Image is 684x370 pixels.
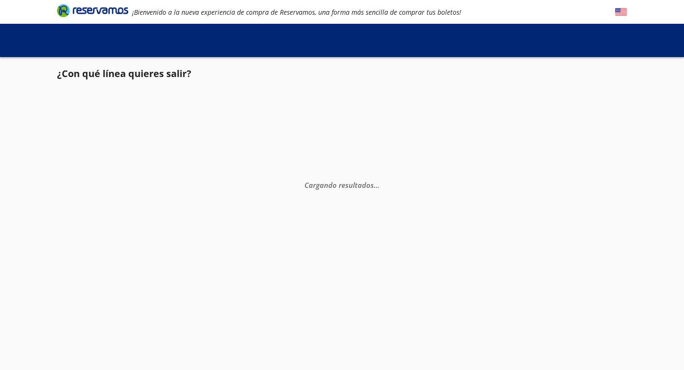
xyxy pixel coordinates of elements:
[132,8,461,17] em: ¡Bienvenido a la nueva experiencia de compra de Reservamos, una forma más sencilla de comprar tus...
[57,67,191,81] p: ¿Con qué línea quieres salir?
[304,180,380,190] em: Cargando resultados
[376,180,378,190] span: .
[378,180,380,190] span: .
[57,3,128,18] i: Brand Logo
[374,180,376,190] span: .
[615,6,627,18] button: English
[57,3,128,20] a: Brand Logo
